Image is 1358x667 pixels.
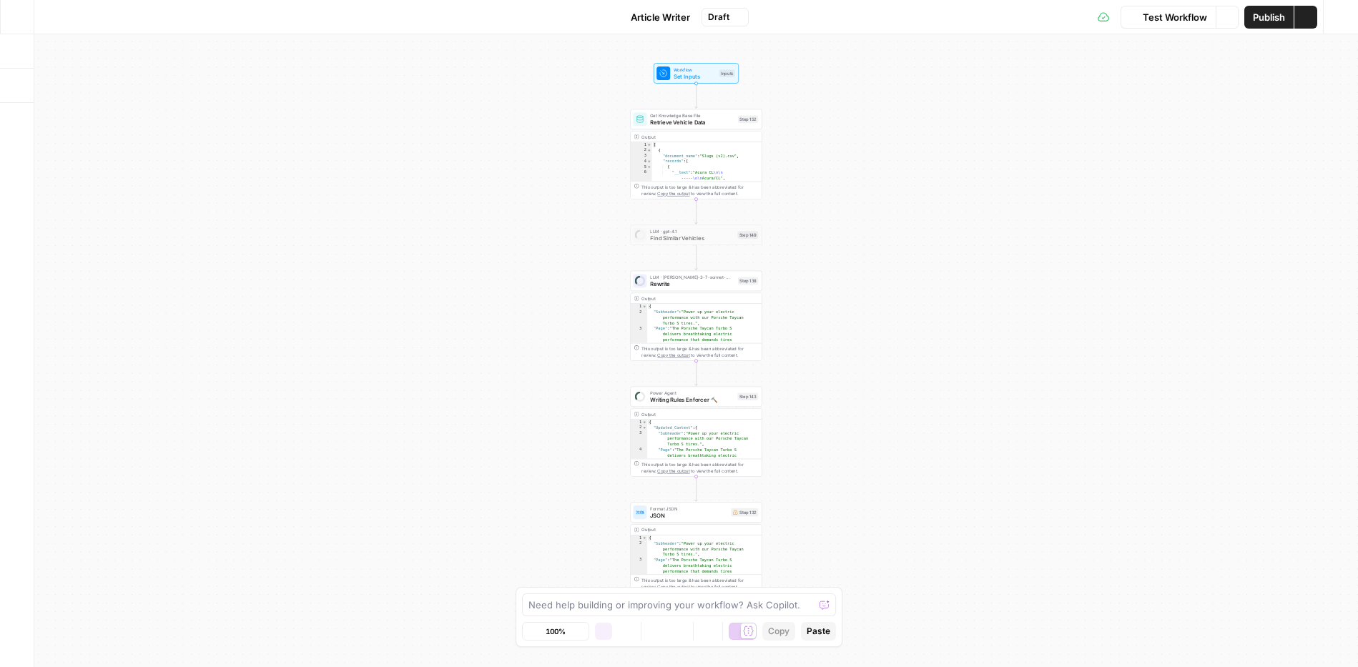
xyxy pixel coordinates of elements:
[631,310,647,326] div: 2
[738,277,759,285] div: Step 138
[631,159,652,164] div: 4
[737,231,758,239] div: Step 149
[630,109,762,199] div: Get Knowledge Base FileRetrieve Vehicle DataStep 152Output[ { "document_name":"Slugs (v2).csv", "...
[650,118,734,127] span: Retrieve Vehicle Data
[641,184,758,197] div: This output is too large & has been abbreviated for review. to view the full content.
[646,159,651,164] span: Toggle code folding, rows 4 through 620
[641,526,749,533] div: Output
[695,84,698,109] g: Edge from start to step_152
[762,622,795,641] button: Copy
[695,245,698,270] g: Edge from step_149 to step_138
[731,508,758,517] div: Step 132
[631,326,647,553] div: 3
[674,66,716,73] span: Workflow
[657,584,689,589] span: Copy the output
[650,511,727,520] span: JSON
[719,69,735,77] div: Inputs
[650,280,734,288] span: Rewrite
[641,295,749,302] div: Output
[631,420,647,425] div: 1
[642,304,647,310] span: Toggle code folding, rows 1 through 4
[546,626,566,637] span: 100%
[657,468,689,473] span: Copy the output
[708,11,729,24] span: Draft
[646,148,651,154] span: Toggle code folding, rows 2 through 621
[695,477,698,502] g: Edge from step_143 to step_132
[642,425,647,431] span: Toggle code folding, rows 2 through 5
[630,386,762,476] div: Power AgentWriting Rules Enforcer 🔨Step 143Output{ "Updated_Content":{ "Subheader":"Power up your...
[650,390,734,397] span: Power Agent
[650,228,734,235] span: LLM · gpt-4.1
[630,224,762,245] div: LLM · gpt-4.1Find Similar VehiclesStep 149
[630,271,762,361] div: LLM · [PERSON_NAME]-3-7-sonnet-latestRewriteStep 138Output{ "Subheader":"Power up your electric p...
[631,10,690,24] span: Article Writer
[738,115,759,123] div: Step 152
[641,345,758,359] div: This output is too large & has been abbreviated for review. to view the full content.
[650,112,734,119] span: Get Knowledge Base File
[695,199,698,224] g: Edge from step_152 to step_149
[1244,6,1294,29] button: Publish
[631,142,652,148] div: 1
[650,274,734,281] span: LLM · [PERSON_NAME]-3-7-sonnet-latest
[650,505,727,513] span: Format JSON
[609,6,699,29] button: Article Writer
[641,133,749,140] div: Output
[641,410,749,418] div: Output
[1121,6,1216,29] button: Test Workflow
[650,234,734,242] span: Find Similar Vehicles
[642,420,647,425] span: Toggle code folding, rows 1 through 6
[768,625,789,638] span: Copy
[631,430,647,447] div: 3
[631,164,652,170] div: 5
[807,625,830,638] span: Paste
[646,164,651,170] span: Toggle code folding, rows 5 through 9
[631,425,647,431] div: 2
[1253,10,1285,24] span: Publish
[650,395,734,404] span: Writing Rules Enforcer 🔨
[631,540,647,557] div: 2
[642,535,647,541] span: Toggle code folding, rows 1 through 4
[641,576,758,590] div: This output is too large & has been abbreviated for review. to view the full content.
[641,461,758,475] div: This output is too large & has been abbreviated for review. to view the full content.
[657,352,689,357] span: Copy the output
[1143,10,1207,24] span: Test Workflow
[631,304,647,310] div: 1
[657,191,689,196] span: Copy the output
[674,72,716,81] span: Set Inputs
[695,361,698,386] g: Edge from step_138 to step_143
[630,502,762,592] div: Format JSONJSONStep 132Output{ "Subheader":"Power up your electric performance with our Porsche T...
[631,148,652,154] div: 2
[702,8,749,26] button: Draft
[737,392,758,400] div: Step 143
[801,622,836,641] button: Paste
[631,153,652,159] div: 3
[646,142,651,148] span: Toggle code folding, rows 1 through 622
[631,535,647,541] div: 1
[631,170,652,181] div: 6
[630,63,762,84] div: WorkflowSet InputsInputs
